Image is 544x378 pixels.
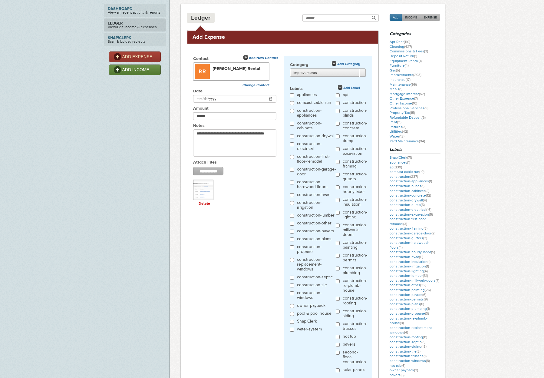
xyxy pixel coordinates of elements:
[390,203,425,207] a: construction-dump
[390,125,406,129] a: Returns
[297,108,336,119] label: construction-appliances
[423,274,428,278] span: (31)
[419,139,425,143] span: (94)
[390,179,432,183] a: construction-appliances
[402,14,420,21] a: INCOME
[390,302,424,306] a: construction-plans
[390,139,425,143] a: Yard Maintenance
[297,167,336,178] label: construction-garage-door
[343,172,367,183] label: construction-gutters
[399,245,403,250] span: (4)
[390,165,402,169] a: apt
[421,203,425,207] span: (5)
[390,349,420,353] a: construction-tile
[390,106,428,110] a: Professional Services
[426,193,431,197] span: (12)
[193,160,284,166] label: Attach Files
[390,264,429,268] a: construction-irrigation
[343,159,367,170] label: construction-framing
[297,213,335,219] label: construction-lumber
[297,229,334,235] label: construction-pavers
[426,264,429,268] span: (1)
[390,359,430,363] a: construction-windows
[390,59,422,63] a: Equipment Rental
[390,49,428,53] a: Commissions & Fees
[390,212,433,217] a: construction-excavation
[193,106,284,112] label: Amount
[390,184,424,188] a: construction-blinds
[421,340,425,344] span: (3)
[297,141,336,153] label: construction-electrical
[193,123,284,129] label: Notes
[403,222,407,226] span: (3)
[390,354,427,358] a: construction-trusses
[390,240,429,250] a: construction-hardwood-floors
[297,283,327,289] label: construction-tile
[390,45,412,49] a: Cleaning
[343,210,367,221] label: construction-lighting
[343,134,367,145] label: construction-dump
[297,244,336,256] label: construction-propane
[406,78,410,82] span: (17)
[332,61,360,67] a: Add Category
[290,86,366,92] label: Labels
[297,319,317,325] label: Snap!Clerk
[297,92,317,99] label: appliances
[412,101,417,105] span: (10)
[410,174,418,179] span: (237)
[343,367,365,374] label: solar panels
[413,73,421,77] span: (293)
[390,82,417,87] a: Maintenance
[297,180,336,191] label: construction-hardwood-floors
[424,354,427,358] span: (1)
[390,174,418,179] a: construction
[390,326,433,335] a: construction-replacement-windows
[390,40,410,44] a: Apt Rent
[104,18,166,31] a: LedgerView/Edit income & expenses
[343,309,367,320] label: construction-siding
[343,278,367,294] label: construction-re-plumb-house
[343,197,367,208] label: construction-insulation
[390,311,429,316] a: construction-propane
[401,373,404,377] span: (6)
[390,344,427,349] a: construction-siding
[390,31,440,38] h3: Categories
[420,14,440,21] a: EXPENSE
[425,189,429,193] span: (2)
[436,278,439,283] span: (7)
[390,373,404,377] a: pavers
[427,307,430,311] span: (1)
[404,45,412,49] span: (427)
[195,64,268,71] h4: [PERSON_NAME] Rental
[390,63,409,68] a: Furniture
[297,221,331,227] label: construction-other
[390,283,426,287] a: construction-other
[402,129,408,134] span: (42)
[390,307,430,311] a: construction-plumbing
[108,21,162,25] strong: Ledger
[404,40,410,44] span: (110)
[419,92,425,96] span: (52)
[297,311,331,317] label: pool & pool house
[390,231,435,235] a: construction-garage-door
[297,237,331,243] label: construction-plans
[390,101,417,105] a: Other Income
[108,7,162,11] strong: Dashboard
[424,106,428,110] span: (9)
[390,198,427,202] a: construction-drywall
[109,51,161,62] a: ADD EXPENSE
[193,56,284,62] label: Contact
[297,134,335,140] label: construction-drywall
[424,226,427,230] span: (3)
[109,65,161,75] a: ADD INCOME
[429,212,433,217] span: (5)
[290,62,366,68] label: Category
[395,165,402,169] span: (139)
[420,283,426,287] span: (22)
[390,293,426,297] a: construction-pavers
[407,160,410,164] span: (1)
[390,147,440,154] h3: Labels
[297,290,336,302] label: construction-windows
[343,350,366,366] label: second-floor-construction
[404,330,408,334] span: (4)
